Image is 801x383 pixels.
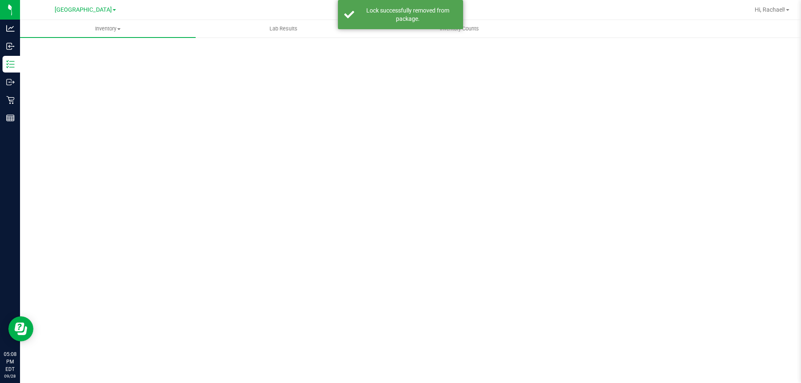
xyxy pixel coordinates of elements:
inline-svg: Analytics [6,24,15,33]
iframe: Resource center [8,316,33,341]
inline-svg: Retail [6,96,15,104]
a: Lab Results [196,20,371,38]
span: Inventory [20,25,196,33]
span: Hi, Rachael! [755,6,785,13]
a: Inventory [20,20,196,38]
span: [GEOGRAPHIC_DATA] [55,6,112,13]
inline-svg: Outbound [6,78,15,86]
inline-svg: Inventory [6,60,15,68]
inline-svg: Inbound [6,42,15,50]
div: Lock successfully removed from package. [359,6,457,23]
p: 05:08 PM EDT [4,350,16,373]
inline-svg: Reports [6,114,15,122]
p: 09/28 [4,373,16,379]
span: Lab Results [258,25,309,33]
